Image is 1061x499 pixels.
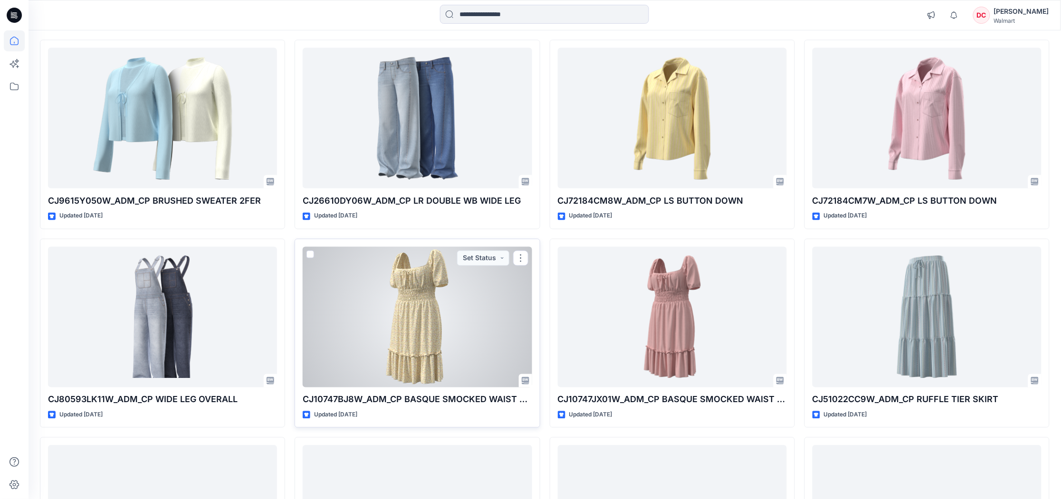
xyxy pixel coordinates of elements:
[569,410,612,420] p: Updated [DATE]
[994,6,1049,17] div: [PERSON_NAME]
[48,48,277,188] a: CJ9615Y050W_ADM_CP BRUSHED SWEATER 2FER
[812,48,1042,188] a: CJ72184CM7W_ADM_CP LS BUTTON DOWN
[824,410,867,420] p: Updated [DATE]
[314,211,357,221] p: Updated [DATE]
[569,211,612,221] p: Updated [DATE]
[59,211,103,221] p: Updated [DATE]
[59,410,103,420] p: Updated [DATE]
[303,247,532,387] a: CJ10747BJ8W_ADM_CP BASQUE SMOCKED WAIST MINI DRESS
[48,194,277,207] p: CJ9615Y050W_ADM_CP BRUSHED SWEATER 2FER
[973,7,990,24] div: DC
[812,194,1042,207] p: CJ72184CM7W_ADM_CP LS BUTTON DOWN
[824,211,867,221] p: Updated [DATE]
[558,48,787,188] a: CJ72184CM8W_ADM_CP LS BUTTON DOWN
[303,393,532,406] p: CJ10747BJ8W_ADM_CP BASQUE SMOCKED WAIST MINI DRESS
[558,247,787,387] a: CJ10747JX01W_ADM_CP BASQUE SMOCKED WAIST MINI DRESS
[303,48,532,188] a: CJ26610DY06W_ADM_CP LR DOUBLE WB WIDE LEG
[994,17,1049,24] div: Walmart
[558,194,787,207] p: CJ72184CM8W_ADM_CP LS BUTTON DOWN
[558,393,787,406] p: CJ10747JX01W_ADM_CP BASQUE SMOCKED WAIST MINI DRESS
[812,393,1042,406] p: CJ51022CC9W_ADM_CP RUFFLE TIER SKIRT
[48,247,277,387] a: CJ80593LK11W_ADM_CP WIDE LEG OVERALL
[48,393,277,406] p: CJ80593LK11W_ADM_CP WIDE LEG OVERALL
[314,410,357,420] p: Updated [DATE]
[812,247,1042,387] a: CJ51022CC9W_ADM_CP RUFFLE TIER SKIRT
[303,194,532,207] p: CJ26610DY06W_ADM_CP LR DOUBLE WB WIDE LEG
